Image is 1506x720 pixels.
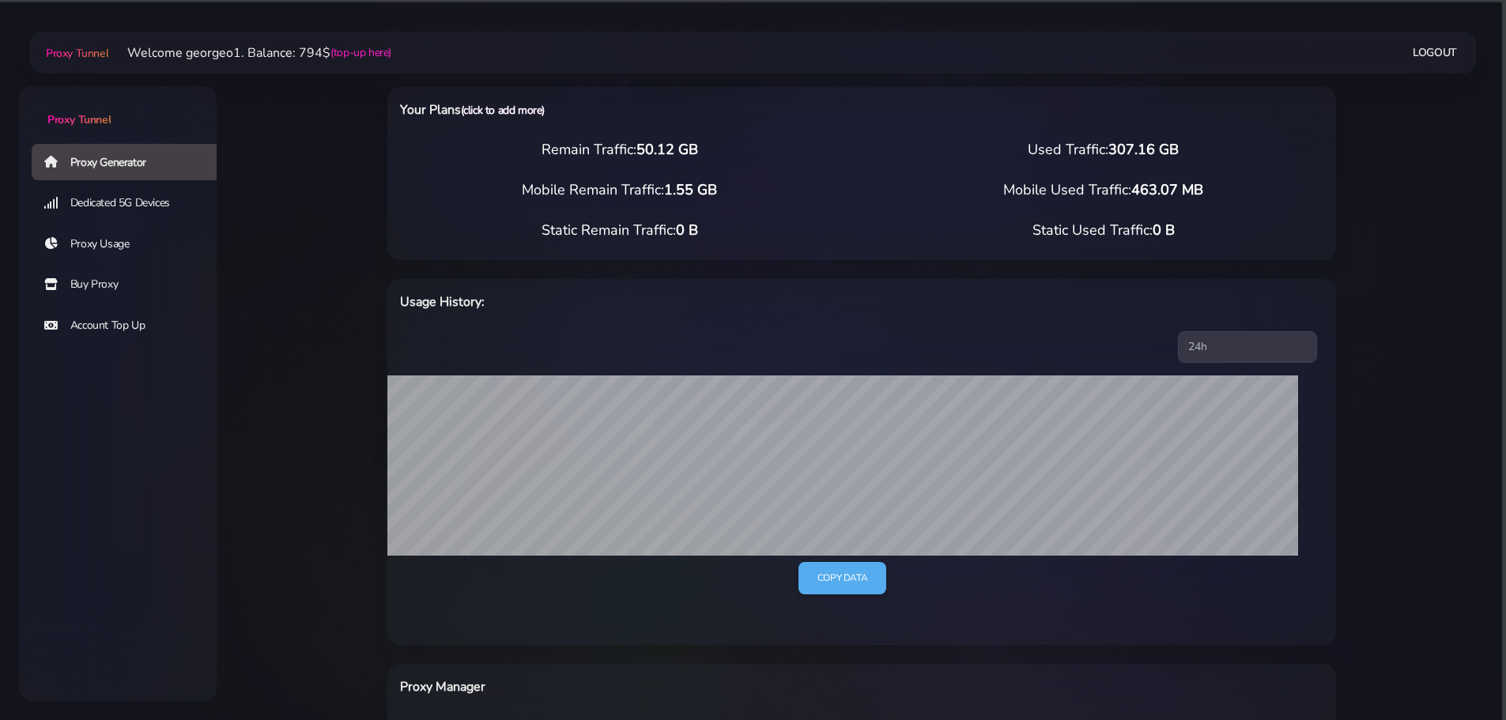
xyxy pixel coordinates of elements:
span: 1.55 GB [664,180,717,199]
a: Proxy Tunnel [43,40,108,66]
span: Proxy Tunnel [46,46,108,61]
a: Logout [1413,38,1457,67]
a: Account Top Up [32,307,229,344]
h6: Proxy Manager [400,677,930,697]
div: Mobile Remain Traffic: [378,179,862,201]
span: 0 B [1153,221,1175,239]
span: 50.12 GB [636,140,698,159]
span: Proxy Tunnel [47,112,111,127]
span: 463.07 MB [1131,180,1203,199]
a: Dedicated 5G Devices [32,185,229,221]
a: (top-up here) [330,44,391,61]
h6: Usage History: [400,292,930,312]
iframe: Webchat Widget [1429,643,1486,700]
div: Static Remain Traffic: [378,220,862,241]
a: Proxy Usage [32,226,229,262]
div: Used Traffic: [862,139,1346,160]
a: Buy Proxy [32,266,229,303]
a: Proxy Tunnel [19,86,217,128]
li: Welcome georgeo1. Balance: 794$ [108,43,391,62]
a: (click to add more) [461,103,545,118]
div: Mobile Used Traffic: [862,179,1346,201]
a: Proxy Generator [32,144,229,180]
div: Static Used Traffic: [862,220,1346,241]
span: 0 B [676,221,698,239]
a: Copy data [798,562,886,594]
h6: Your Plans [400,100,930,120]
span: 307.16 GB [1108,140,1179,159]
div: Remain Traffic: [378,139,862,160]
